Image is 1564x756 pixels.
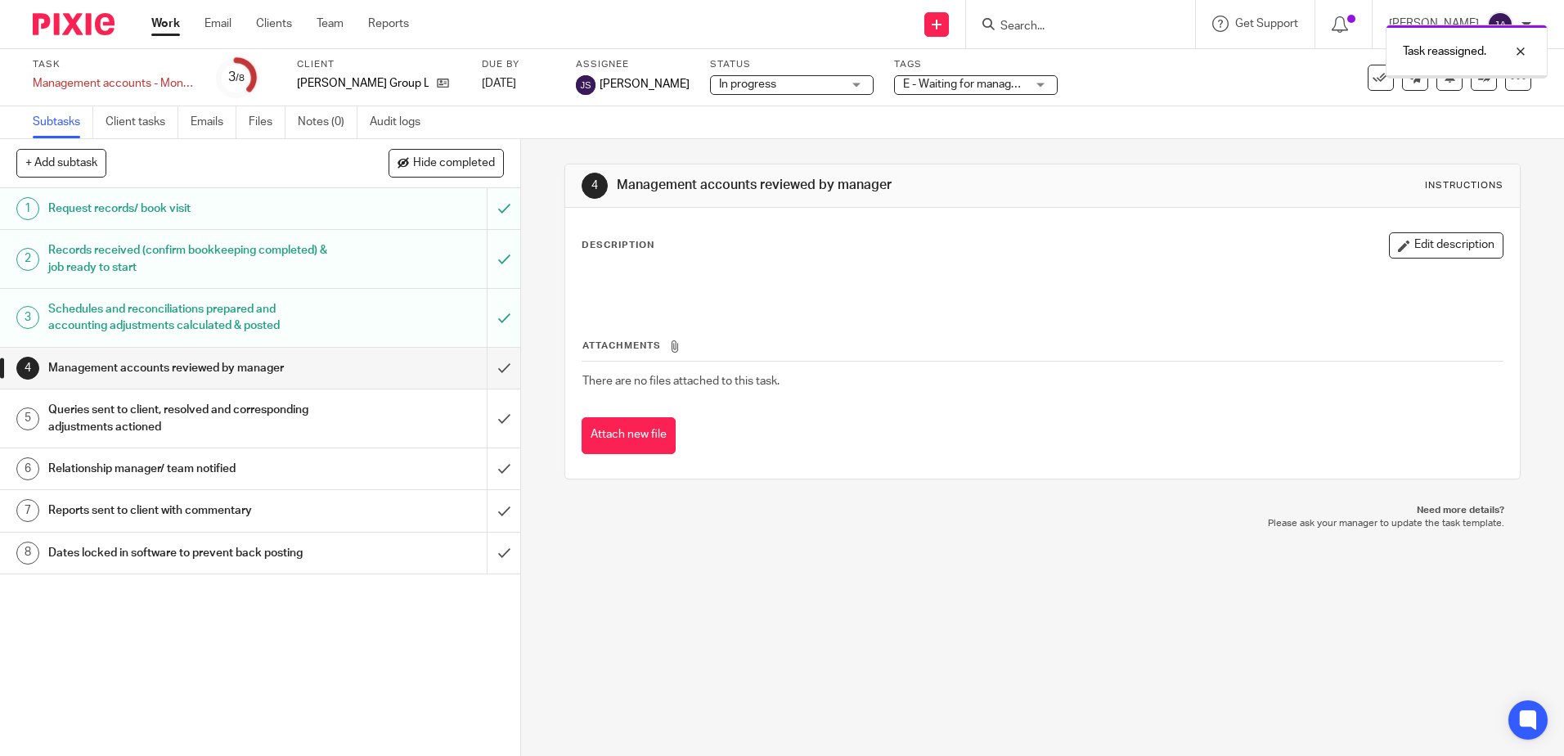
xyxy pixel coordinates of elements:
[106,106,178,138] a: Client tasks
[297,58,461,71] label: Client
[482,58,555,71] label: Due by
[1487,11,1513,38] img: svg%3E
[228,68,245,87] div: 3
[719,79,776,90] span: In progress
[413,157,495,170] span: Hide completed
[16,357,39,380] div: 4
[48,196,330,221] h1: Request records/ book visit
[16,542,39,565] div: 8
[482,78,516,89] span: [DATE]
[1425,179,1503,192] div: Instructions
[317,16,344,32] a: Team
[298,106,357,138] a: Notes (0)
[1389,232,1503,259] button: Edit description
[48,297,330,339] h1: Schedules and reconciliations prepared and accounting adjustments calculated & posted
[368,16,409,32] a: Reports
[16,306,39,329] div: 3
[903,79,1104,90] span: E - Waiting for manager review/approval
[33,13,115,35] img: Pixie
[151,16,180,32] a: Work
[48,498,330,523] h1: Reports sent to client with commentary
[48,238,330,280] h1: Records received (confirm bookkeeping completed) & job ready to start
[249,106,285,138] a: Files
[16,197,39,220] div: 1
[617,177,1077,194] h1: Management accounts reviewed by manager
[582,417,676,454] button: Attach new file
[16,407,39,430] div: 5
[581,517,1503,530] p: Please ask your manager to update the task template.
[576,75,595,95] img: svg%3E
[370,106,433,138] a: Audit logs
[1403,43,1486,60] p: Task reassigned.
[191,106,236,138] a: Emails
[33,58,196,71] label: Task
[16,149,106,177] button: + Add subtask
[48,541,330,565] h1: Dates locked in software to prevent back posting
[582,239,654,252] p: Description
[297,75,429,92] p: [PERSON_NAME] Group Ltd
[582,173,608,199] div: 4
[16,499,39,522] div: 7
[256,16,292,32] a: Clients
[236,74,245,83] small: /8
[389,149,504,177] button: Hide completed
[576,58,690,71] label: Assignee
[204,16,231,32] a: Email
[33,106,93,138] a: Subtasks
[48,398,330,439] h1: Queries sent to client, resolved and corresponding adjustments actioned
[582,376,780,387] span: There are no files attached to this task.
[600,76,690,92] span: [PERSON_NAME]
[582,341,661,350] span: Attachments
[48,457,330,481] h1: Relationship manager/ team notified
[33,75,196,92] div: Management accounts - Monthly
[16,457,39,480] div: 6
[710,58,874,71] label: Status
[16,248,39,271] div: 2
[581,504,1503,517] p: Need more details?
[48,356,330,380] h1: Management accounts reviewed by manager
